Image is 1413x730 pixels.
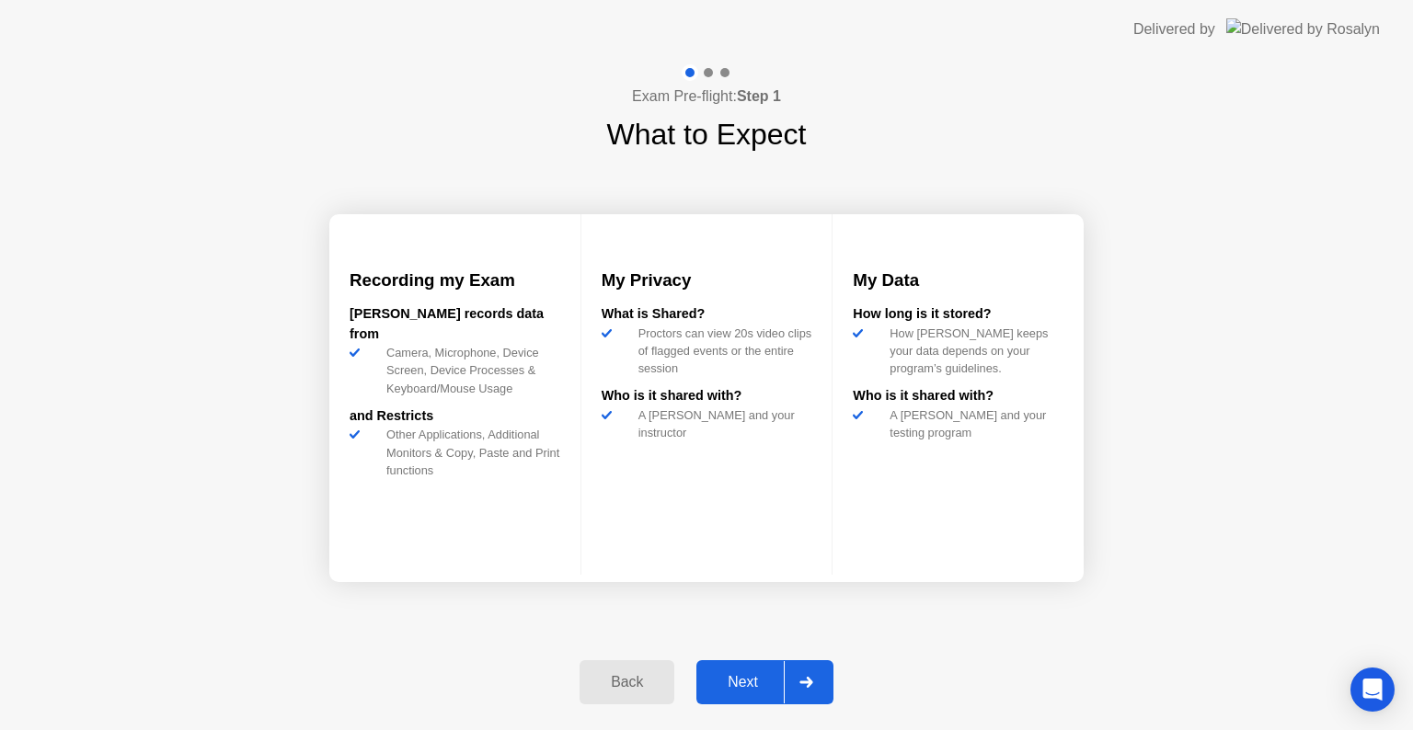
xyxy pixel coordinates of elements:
[853,304,1063,325] div: How long is it stored?
[350,304,560,344] div: [PERSON_NAME] records data from
[853,386,1063,406] div: Who is it shared with?
[350,406,560,427] div: and Restricts
[882,406,1063,441] div: A [PERSON_NAME] and your testing program
[702,674,784,690] div: Next
[607,112,807,156] h1: What to Expect
[1226,18,1380,40] img: Delivered by Rosalyn
[585,674,669,690] div: Back
[602,304,812,325] div: What is Shared?
[350,268,560,293] h3: Recording my Exam
[1350,667,1395,712] div: Open Intercom Messenger
[631,325,812,378] div: Proctors can view 20s video clips of flagged events or the entire session
[1133,18,1215,40] div: Delivered by
[379,426,560,479] div: Other Applications, Additional Monitors & Copy, Paste and Print functions
[580,660,674,704] button: Back
[632,86,781,108] h4: Exam Pre-flight:
[696,660,833,704] button: Next
[602,386,812,406] div: Who is it shared with?
[853,268,1063,293] h3: My Data
[379,344,560,397] div: Camera, Microphone, Device Screen, Device Processes & Keyboard/Mouse Usage
[737,88,781,104] b: Step 1
[602,268,812,293] h3: My Privacy
[631,406,812,441] div: A [PERSON_NAME] and your instructor
[882,325,1063,378] div: How [PERSON_NAME] keeps your data depends on your program’s guidelines.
